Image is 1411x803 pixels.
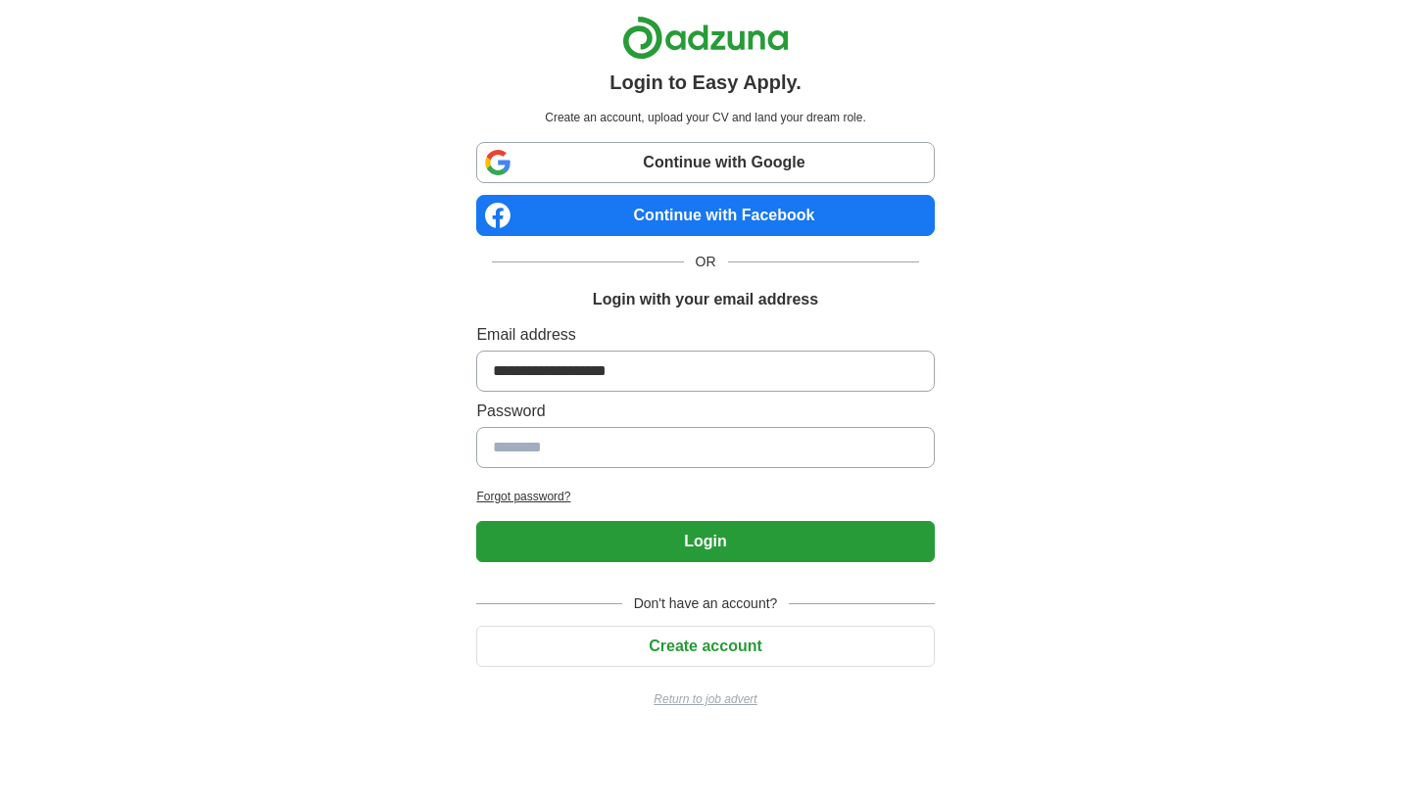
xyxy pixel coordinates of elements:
a: Forgot password? [476,488,934,505]
span: OR [684,252,728,272]
a: Continue with Facebook [476,195,934,236]
a: Create account [476,638,934,654]
h1: Login with your email address [593,288,818,311]
h1: Login to Easy Apply. [609,68,802,97]
span: Don't have an account? [622,593,790,614]
button: Create account [476,626,934,667]
a: Return to job advert [476,690,934,708]
label: Password [476,400,934,423]
img: Adzuna logo [622,16,789,60]
p: Create an account, upload your CV and land your dream role. [480,109,930,126]
a: Continue with Google [476,142,934,183]
button: Login [476,521,934,562]
label: Email address [476,323,934,347]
